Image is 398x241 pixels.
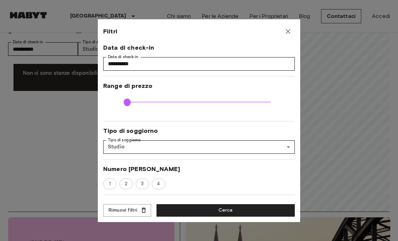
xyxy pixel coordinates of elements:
[103,57,295,71] input: Choose date, selected date is 1 Apr 2026
[105,180,114,187] span: 1
[103,27,117,35] span: Filtri
[121,180,131,187] span: 2
[103,178,117,189] div: 1
[108,54,138,60] label: Data di check-in
[108,137,141,143] label: Tipo di soggiorno
[103,140,295,154] div: Studio
[119,178,133,189] div: 2
[103,82,295,90] span: Range di prezzo
[157,204,295,217] button: Cerca
[103,165,295,173] span: Numero [PERSON_NAME]
[152,178,165,189] div: 4
[103,44,295,52] span: Data di check-in
[103,127,295,135] span: Tipo di soggiorno
[137,180,147,187] span: 3
[103,204,151,217] button: Rimuovi filtri
[136,178,149,189] div: 3
[153,180,164,187] span: 4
